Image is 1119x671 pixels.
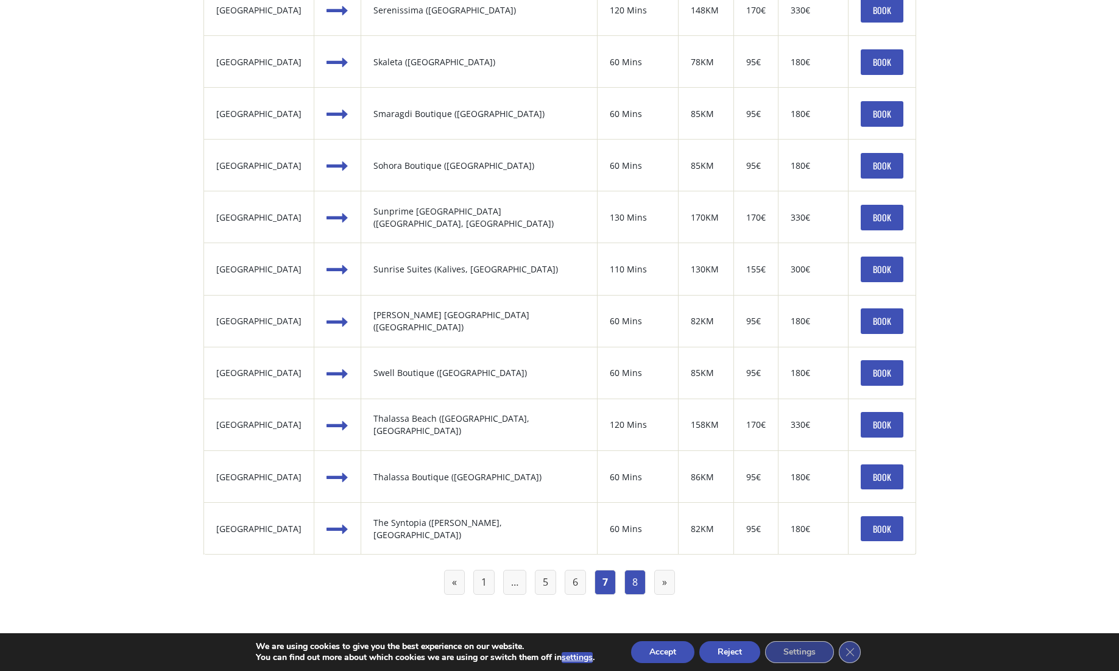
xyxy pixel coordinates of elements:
[535,570,556,595] a: Page 5
[861,153,903,179] a: BOOK
[746,523,766,535] div: 95€
[216,419,302,431] div: [GEOGRAPHIC_DATA]
[791,211,836,224] div: 330€
[861,516,903,542] a: BOOK
[610,523,666,535] div: 60 Mins
[691,367,721,379] div: 85KM
[610,211,666,224] div: 130 Mins
[610,367,666,379] div: 60 Mins
[373,56,585,68] div: Skaleta ([GEOGRAPHIC_DATA])
[861,308,903,334] a: BOOK
[373,517,585,541] div: The Syntopia ([PERSON_NAME], [GEOGRAPHIC_DATA])
[216,471,302,483] div: [GEOGRAPHIC_DATA]
[861,101,903,127] a: BOOK
[746,4,766,16] div: 170€
[746,211,766,224] div: 170€
[631,641,694,663] button: Accept
[791,160,836,172] div: 180€
[610,160,666,172] div: 60 Mins
[562,652,593,663] button: settings
[216,315,302,327] div: [GEOGRAPHIC_DATA]
[654,570,675,595] a: »
[216,4,302,16] div: [GEOGRAPHIC_DATA]
[691,160,721,172] div: 85KM
[746,367,766,379] div: 95€
[595,570,616,595] span: Page 7
[861,49,903,75] a: BOOK
[373,309,585,333] div: [PERSON_NAME] [GEOGRAPHIC_DATA] ([GEOGRAPHIC_DATA])
[216,108,302,120] div: [GEOGRAPHIC_DATA]
[746,160,766,172] div: 95€
[699,641,760,663] button: Reject
[746,471,766,483] div: 95€
[791,523,836,535] div: 180€
[216,160,302,172] div: [GEOGRAPHIC_DATA]
[791,471,836,483] div: 180€
[216,211,302,224] div: [GEOGRAPHIC_DATA]
[610,471,666,483] div: 60 Mins
[861,205,903,230] a: BOOK
[610,108,666,120] div: 60 Mins
[373,263,585,275] div: Sunrise Suites (Kalives, [GEOGRAPHIC_DATA])
[765,641,834,663] button: Settings
[791,56,836,68] div: 180€
[791,108,836,120] div: 180€
[610,56,666,68] div: 60 Mins
[565,570,586,595] a: Page 6
[373,108,585,120] div: Smaragdi Boutique ([GEOGRAPHIC_DATA])
[691,523,721,535] div: 82KM
[861,257,903,282] a: BOOK
[691,471,721,483] div: 86KM
[444,570,465,595] a: «
[791,4,836,16] div: 330€
[791,419,836,431] div: 330€
[791,315,836,327] div: 180€
[839,641,861,663] button: Close GDPR Cookie Banner
[691,211,721,224] div: 170KM
[861,464,903,490] a: BOOK
[373,205,585,230] div: Sunprime [GEOGRAPHIC_DATA] ([GEOGRAPHIC_DATA], [GEOGRAPHIC_DATA])
[691,419,721,431] div: 158KM
[610,263,666,275] div: 110 Mins
[746,263,766,275] div: 155€
[610,315,666,327] div: 60 Mins
[746,108,766,120] div: 95€
[624,570,646,595] a: Page 8
[216,367,302,379] div: [GEOGRAPHIC_DATA]
[373,471,585,483] div: Thalassa Boutique ([GEOGRAPHIC_DATA])
[861,412,903,438] a: BOOK
[216,56,302,68] div: [GEOGRAPHIC_DATA]
[691,56,721,68] div: 78KM
[216,263,302,275] div: [GEOGRAPHIC_DATA]
[373,367,585,379] div: Swell Boutique ([GEOGRAPHIC_DATA])
[216,523,302,535] div: [GEOGRAPHIC_DATA]
[373,4,585,16] div: Serenissima ([GEOGRAPHIC_DATA])
[746,315,766,327] div: 95€
[610,419,666,431] div: 120 Mins
[373,160,585,172] div: Sohora Boutique ([GEOGRAPHIC_DATA])
[746,419,766,431] div: 170€
[256,641,595,652] p: We are using cookies to give you the best experience on our website.
[503,570,526,595] span: …
[791,367,836,379] div: 180€
[373,413,585,437] div: Thalassa Beach ([GEOGRAPHIC_DATA], [GEOGRAPHIC_DATA])
[861,360,903,386] a: BOOK
[256,652,595,663] p: You can find out more about which cookies we are using or switch them off in .
[473,570,495,595] a: Page 1
[691,108,721,120] div: 85KM
[691,315,721,327] div: 82KM
[691,263,721,275] div: 130KM
[691,4,721,16] div: 148KM
[610,4,666,16] div: 120 Mins
[791,263,836,275] div: 300€
[746,56,766,68] div: 95€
